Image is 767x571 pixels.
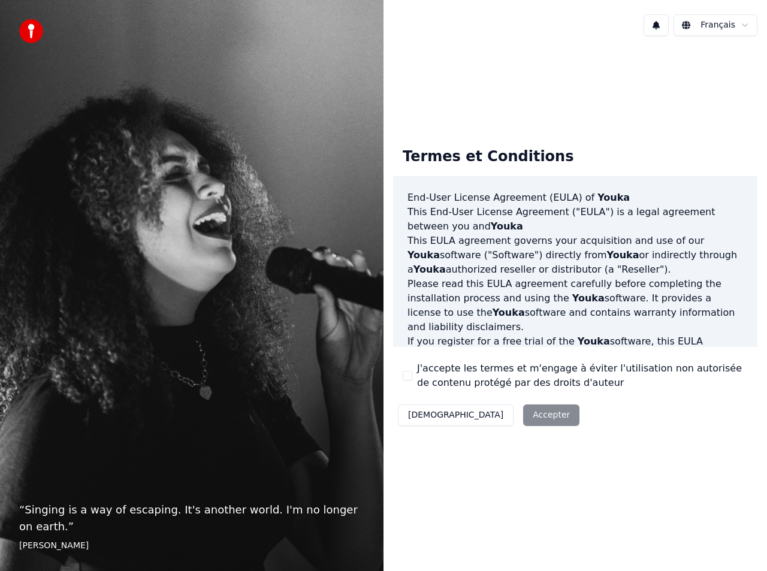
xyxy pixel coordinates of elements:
span: Youka [578,336,610,347]
span: Youka [493,307,525,318]
label: J'accepte les termes et m'engage à éviter l'utilisation non autorisée de contenu protégé par des ... [417,361,748,390]
p: If you register for a free trial of the software, this EULA agreement will also govern that trial... [407,334,743,406]
span: Youka [572,292,605,304]
span: Youka [413,264,446,275]
h3: End-User License Agreement (EULA) of [407,191,743,205]
span: Youka [607,249,639,261]
footer: [PERSON_NAME] [19,540,364,552]
p: This EULA agreement governs your acquisition and use of our software ("Software") directly from o... [407,234,743,277]
p: Please read this EULA agreement carefully before completing the installation process and using th... [407,277,743,334]
span: Youka [597,192,630,203]
p: “ Singing is a way of escaping. It's another world. I'm no longer on earth. ” [19,501,364,535]
div: Termes et Conditions [393,138,583,176]
p: This End-User License Agreement ("EULA") is a legal agreement between you and [407,205,743,234]
span: Youka [491,220,523,232]
button: [DEMOGRAPHIC_DATA] [398,404,514,426]
span: Youka [407,249,440,261]
img: youka [19,19,43,43]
